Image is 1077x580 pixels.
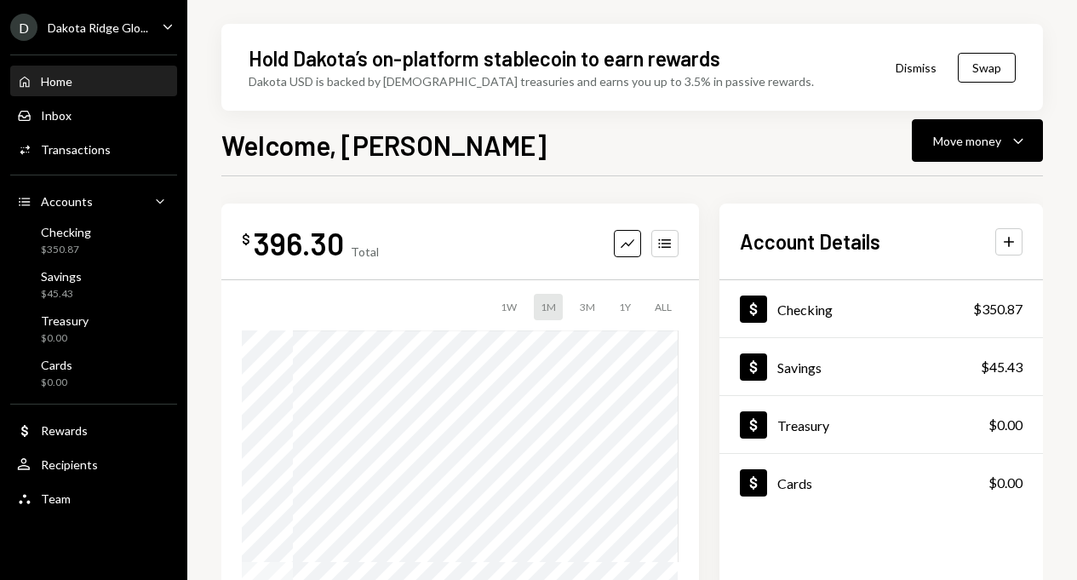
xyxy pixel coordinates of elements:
[41,225,91,239] div: Checking
[41,358,72,372] div: Cards
[254,224,344,262] div: 396.30
[41,243,91,257] div: $350.87
[719,396,1043,453] a: Treasury$0.00
[912,119,1043,162] button: Move money
[777,359,822,376] div: Savings
[958,53,1016,83] button: Swap
[10,483,177,514] a: Team
[10,308,177,349] a: Treasury$0.00
[41,108,72,123] div: Inbox
[41,331,89,346] div: $0.00
[48,20,148,35] div: Dakota Ridge Glo...
[494,294,524,320] div: 1W
[777,417,829,434] div: Treasury
[41,491,71,506] div: Team
[719,454,1043,511] a: Cards$0.00
[10,264,177,305] a: Savings$45.43
[10,100,177,130] a: Inbox
[41,194,93,209] div: Accounts
[981,357,1023,377] div: $45.43
[249,72,814,90] div: Dakota USD is backed by [DEMOGRAPHIC_DATA] treasuries and earns you up to 3.5% in passive rewards.
[777,301,833,318] div: Checking
[41,287,82,301] div: $45.43
[10,66,177,96] a: Home
[988,473,1023,493] div: $0.00
[719,280,1043,337] a: Checking$350.87
[874,48,958,88] button: Dismiss
[10,415,177,445] a: Rewards
[41,74,72,89] div: Home
[573,294,602,320] div: 3M
[221,128,547,162] h1: Welcome, [PERSON_NAME]
[719,338,1043,395] a: Savings$45.43
[534,294,563,320] div: 1M
[10,186,177,216] a: Accounts
[249,44,720,72] div: Hold Dakota’s on-platform stablecoin to earn rewards
[988,415,1023,435] div: $0.00
[740,227,880,256] h2: Account Details
[10,14,37,41] div: D
[10,220,177,261] a: Checking$350.87
[41,376,72,390] div: $0.00
[242,231,250,248] div: $
[777,475,812,491] div: Cards
[351,244,379,259] div: Total
[10,134,177,164] a: Transactions
[41,142,111,157] div: Transactions
[10,449,177,480] a: Recipients
[973,299,1023,319] div: $350.87
[10,353,177,393] a: Cards$0.00
[41,313,89,328] div: Treasury
[41,269,82,284] div: Savings
[933,132,1001,150] div: Move money
[648,294,679,320] div: ALL
[41,457,98,472] div: Recipients
[41,423,88,438] div: Rewards
[612,294,638,320] div: 1Y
